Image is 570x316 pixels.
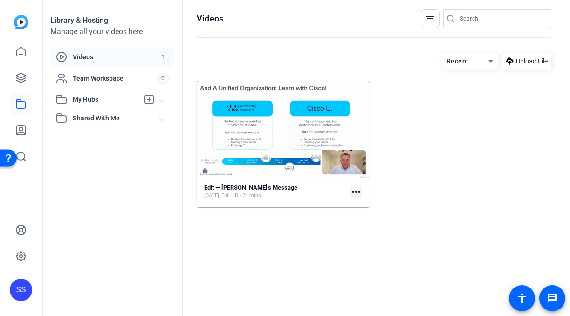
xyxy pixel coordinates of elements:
img: blue-gradient.svg [14,15,28,29]
div: Library & Hosting [50,15,174,26]
mat-icon: message [547,293,558,304]
mat-icon: more_horiz [350,186,362,198]
h1: Videos [197,13,223,24]
span: [DATE] [204,192,219,199]
span: Videos [73,52,157,62]
input: Search [460,13,544,24]
div: SS [10,279,32,301]
span: Team Workspace [73,74,157,83]
strong: Edit — [PERSON_NAME]'s Message [204,184,297,191]
span: Upload File [516,56,548,66]
span: 0 [157,73,169,84]
span: My Hubs [73,95,139,105]
span: Recent [446,57,469,65]
a: Edit — [PERSON_NAME]'s Message[DATE]Full HD - 24 mins [204,184,346,199]
mat-icon: accessibility [516,293,528,304]
span: Full HD - 24 mins [221,192,261,199]
button: Upload File [502,53,551,70]
div: Manage all your videos here [50,26,174,37]
span: 1 [157,52,169,62]
mat-icon: filter_list [425,13,436,24]
span: Shared With Me [73,113,159,123]
mat-expansion-panel-header: Shared With Me [50,109,174,127]
mat-expansion-panel-header: My Hubs [50,90,174,109]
